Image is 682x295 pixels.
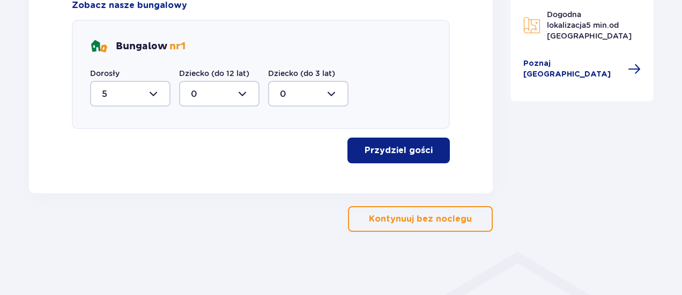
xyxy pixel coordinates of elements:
[369,213,472,225] p: Kontynuuj bez noclegu
[523,58,622,80] span: Poznaj [GEOGRAPHIC_DATA]
[268,68,335,79] label: Dziecko (do 3 lat)
[169,40,186,52] span: nr 1
[348,206,493,232] button: Kontynuuj bez noclegu
[523,17,540,34] img: Map Icon
[586,21,609,29] span: 5 min.
[90,68,120,79] label: Dorosły
[90,38,107,55] img: bungalows Icon
[523,58,641,80] a: Poznaj [GEOGRAPHIC_DATA]
[116,40,186,53] p: Bungalow
[547,10,632,40] span: Dogodna lokalizacja od [GEOGRAPHIC_DATA]
[347,138,450,163] button: Przydziel gości
[179,68,249,79] label: Dziecko (do 12 lat)
[365,145,433,156] p: Przydziel gości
